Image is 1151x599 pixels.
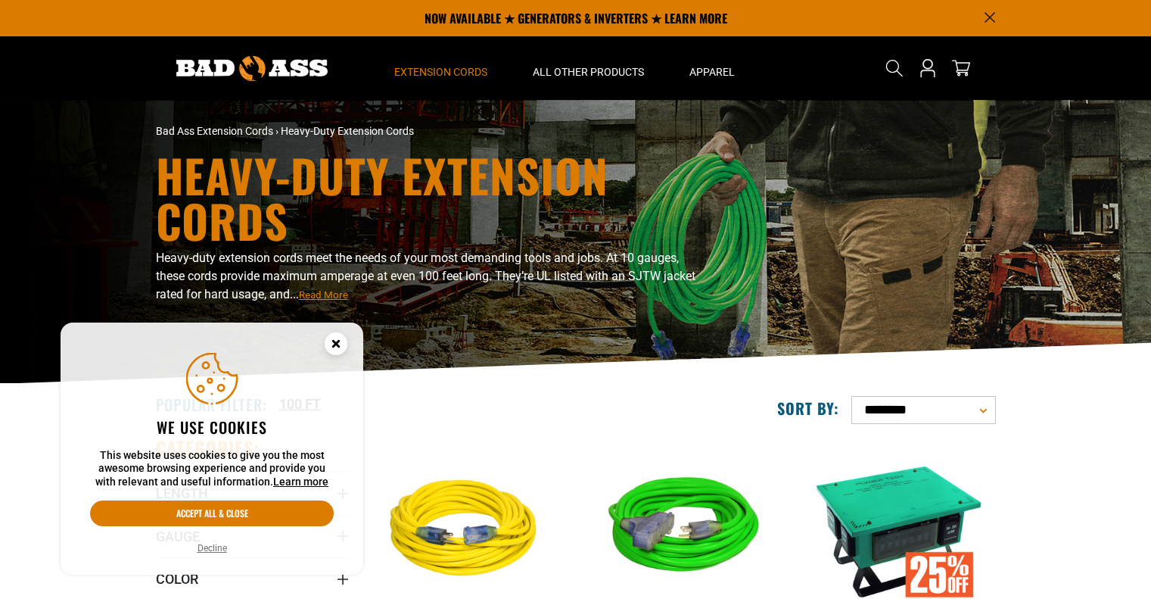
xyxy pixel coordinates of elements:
h2: We use cookies [90,417,334,437]
summary: Apparel [667,36,757,100]
summary: All Other Products [510,36,667,100]
summary: Extension Cords [372,36,510,100]
span: Heavy-Duty Extension Cords [281,125,414,137]
p: This website uses cookies to give you the most awesome browsing experience and provide you with r... [90,449,334,489]
span: › [275,125,278,137]
a: Learn more [273,476,328,488]
h1: Heavy-Duty Extension Cords [156,152,708,243]
aside: Cookie Consent [61,323,363,576]
img: Bad Ass Extension Cords [176,56,328,81]
span: All Other Products [533,65,644,79]
a: Bad Ass Extension Cords [156,125,273,137]
span: Heavy-duty extension cords meet the needs of your most demanding tools and jobs. At 10 gauges, th... [156,251,695,301]
label: Sort by: [777,398,839,418]
button: Decline [193,541,232,556]
nav: breadcrumbs [156,123,708,139]
span: Read More [299,289,348,301]
span: Extension Cords [394,65,487,79]
span: Color [156,570,198,588]
span: Apparel [689,65,735,79]
button: Accept all & close [90,501,334,526]
summary: Search [882,56,907,80]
